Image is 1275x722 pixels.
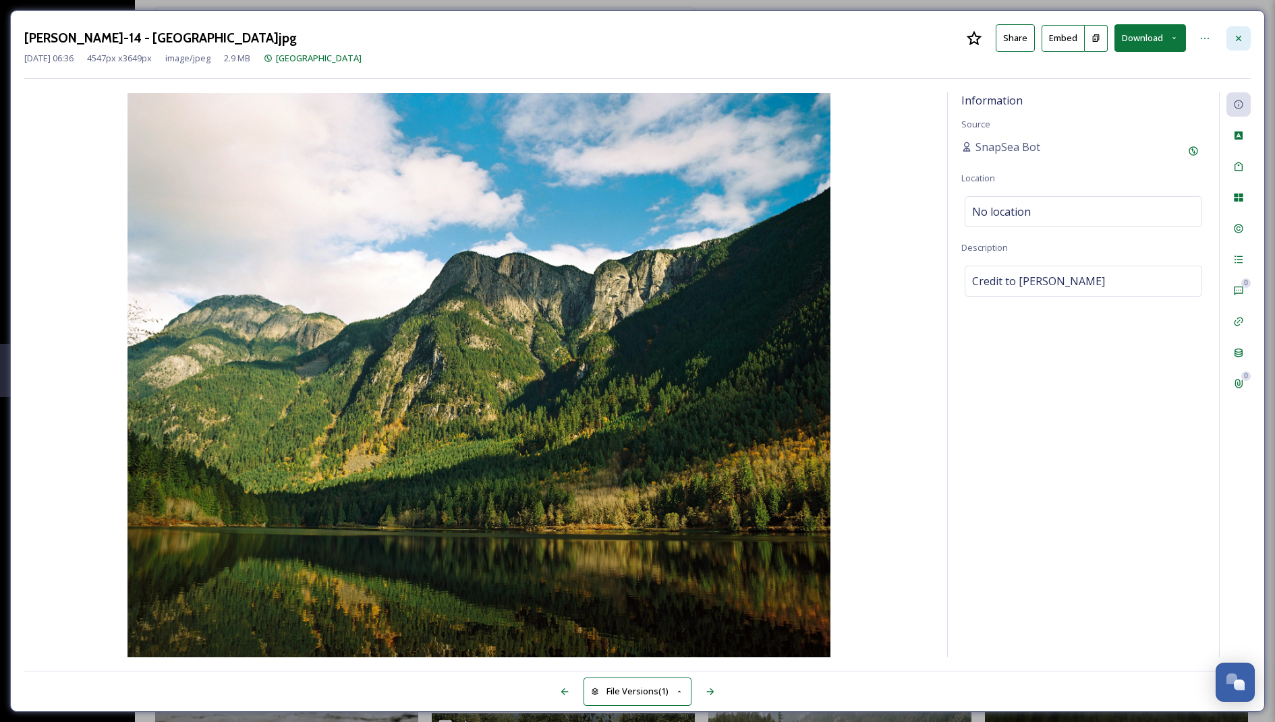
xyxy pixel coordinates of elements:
[1241,371,1251,381] div: 0
[961,241,1008,253] span: Description
[1114,24,1186,52] button: Download
[24,52,74,65] span: [DATE] 06:36
[87,52,152,65] span: 4547 px x 3649 px
[961,118,990,130] span: Source
[1241,278,1251,288] div: 0
[996,24,1035,52] button: Share
[961,172,995,184] span: Location
[24,28,297,48] h3: [PERSON_NAME]-14 - [GEOGRAPHIC_DATA]jpg
[224,52,250,65] span: 2.9 MB
[975,139,1040,155] span: SnapSea Bot
[961,93,1023,108] span: Information
[165,52,210,65] span: image/jpeg
[1042,25,1085,52] button: Embed
[584,678,691,705] button: File Versions(1)
[276,52,362,64] span: [GEOGRAPHIC_DATA]
[1216,663,1255,702] button: Open Chat
[972,273,1105,289] span: Credit to [PERSON_NAME]
[972,204,1031,220] span: No location
[24,93,934,657] img: Christian%20Ward-14%20-%20Silver%20Lake.jpg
